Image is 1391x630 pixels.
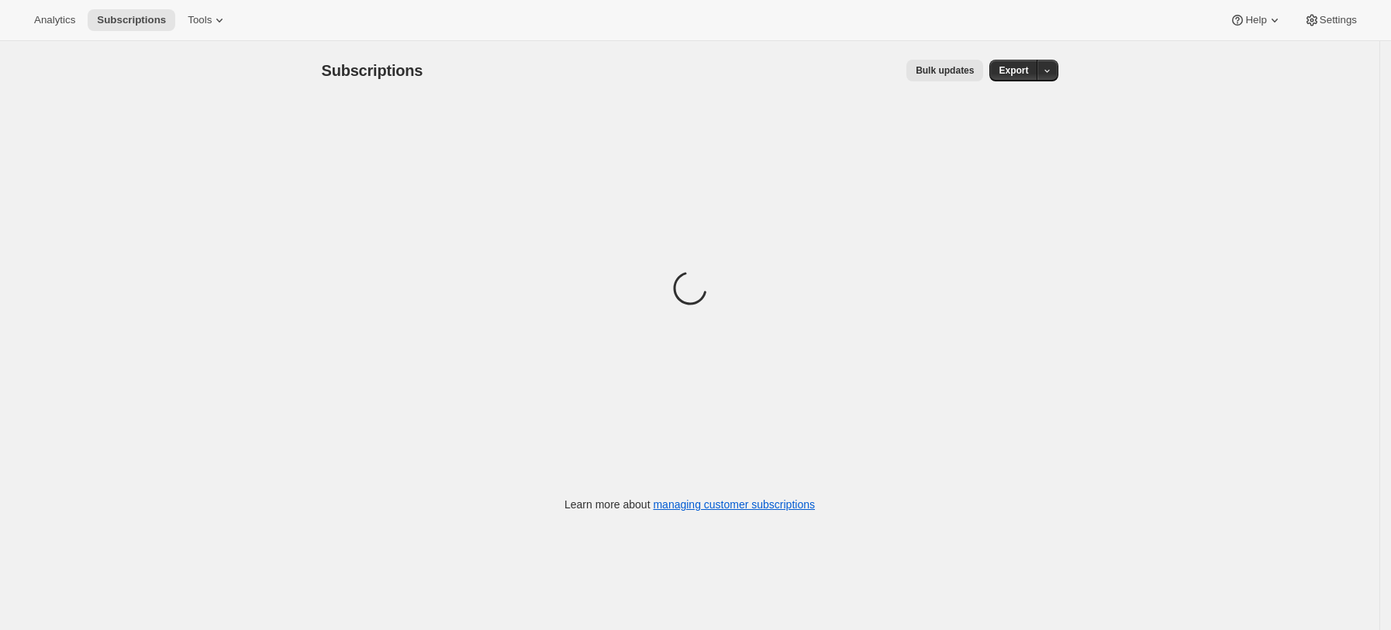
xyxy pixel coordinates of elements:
button: Bulk updates [906,60,983,81]
button: Tools [178,9,236,31]
a: managing customer subscriptions [653,498,815,511]
button: Analytics [25,9,85,31]
button: Export [989,60,1037,81]
p: Learn more about [564,497,815,512]
span: Bulk updates [916,64,974,77]
button: Subscriptions [88,9,175,31]
span: Tools [188,14,212,26]
span: Analytics [34,14,75,26]
button: Help [1220,9,1291,31]
span: Subscriptions [97,14,166,26]
button: Settings [1295,9,1366,31]
span: Subscriptions [322,62,423,79]
span: Export [999,64,1028,77]
span: Help [1245,14,1266,26]
span: Settings [1320,14,1357,26]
